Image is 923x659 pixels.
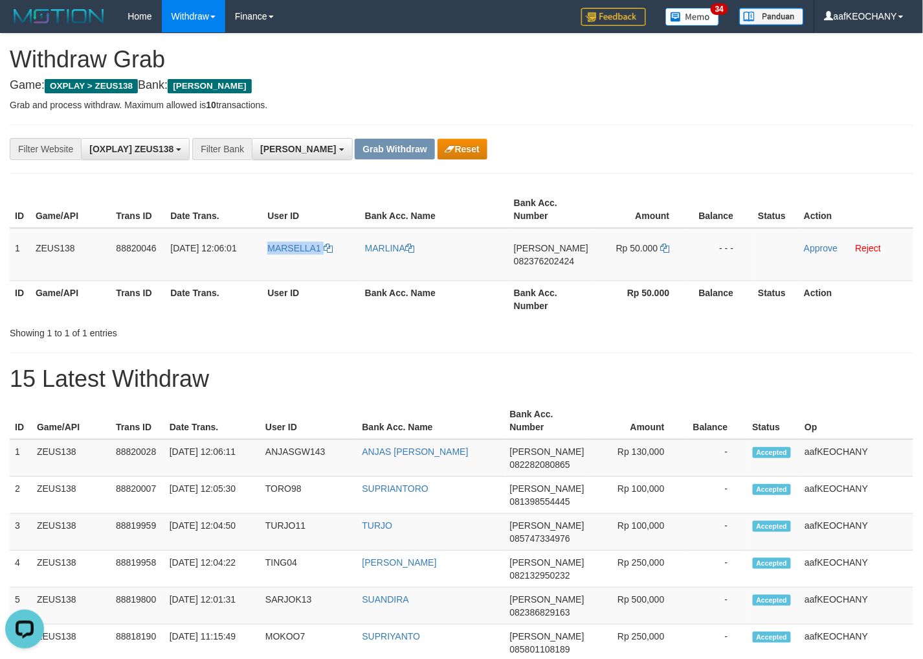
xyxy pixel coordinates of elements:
span: [PERSON_NAME] [510,557,584,568]
th: User ID [262,281,359,318]
td: 88820007 [111,477,164,514]
td: ZEUS138 [32,551,111,588]
a: Approve [804,243,838,253]
span: 88820046 [116,243,156,253]
span: 34 [711,3,728,15]
button: Grab Withdraw [355,139,434,159]
span: Accepted [753,484,792,495]
th: User ID [262,191,359,228]
td: SARJOK13 [260,588,357,625]
th: Balance [689,191,753,228]
th: ID [10,281,30,318]
th: User ID [260,402,357,439]
div: Filter Website [10,138,81,160]
span: Accepted [753,521,792,532]
span: Rp 50.000 [616,243,658,253]
th: Trans ID [111,402,164,439]
p: Grab and process withdraw. Maximum allowed is transactions. [10,98,913,111]
span: OXPLAY > ZEUS138 [45,79,138,93]
span: Copy 085747334976 to clipboard [510,533,570,544]
th: Balance [689,281,753,318]
a: MARLINA [365,243,414,253]
th: Rp 50.000 [594,281,689,318]
a: [PERSON_NAME] [362,557,437,568]
th: ID [10,191,30,228]
a: Copy 50000 to clipboard [660,243,669,253]
span: [PERSON_NAME] [510,483,584,494]
td: [DATE] 12:05:30 [164,477,260,514]
a: SUPRIYANTO [362,631,421,642]
span: Copy 082132950232 to clipboard [510,570,570,581]
a: Reject [856,243,882,253]
th: Bank Acc. Number [509,191,594,228]
th: Bank Acc. Name [357,402,505,439]
span: [OXPLAY] ZEUS138 [89,144,173,154]
span: [PERSON_NAME] [260,144,336,154]
button: Open LiveChat chat widget [5,5,44,44]
th: Amount [594,191,689,228]
span: [PERSON_NAME] [514,243,588,253]
h1: 15 Latest Withdraw [10,366,913,392]
th: Status [753,281,799,318]
td: - [684,551,748,588]
td: ANJASGW143 [260,439,357,477]
th: Bank Acc. Number [505,402,590,439]
span: MARSELLA1 [267,243,320,253]
button: Reset [438,139,487,159]
td: [DATE] 12:01:31 [164,588,260,625]
td: 88820028 [111,439,164,477]
th: Trans ID [111,191,165,228]
td: 88819959 [111,514,164,551]
td: Rp 100,000 [590,514,684,551]
td: ZEUS138 [32,477,111,514]
td: aafKEOCHANY [799,588,913,625]
a: TURJO [362,520,393,531]
td: ZEUS138 [32,588,111,625]
th: Game/API [30,191,111,228]
th: Action [799,281,913,318]
td: aafKEOCHANY [799,477,913,514]
td: Rp 500,000 [590,588,684,625]
td: ZEUS138 [32,439,111,477]
td: 88819958 [111,551,164,588]
td: - [684,588,748,625]
span: [DATE] 12:06:01 [170,243,236,253]
span: [PERSON_NAME] [510,594,584,605]
th: Bank Acc. Name [360,191,509,228]
th: Date Trans. [165,191,262,228]
td: - [684,477,748,514]
span: [PERSON_NAME] [510,520,584,531]
span: Copy 082282080865 to clipboard [510,459,570,470]
th: Date Trans. [165,281,262,318]
a: MARSELLA1 [267,243,332,253]
td: Rp 100,000 [590,477,684,514]
th: ID [10,402,32,439]
td: Rp 250,000 [590,551,684,588]
td: ZEUS138 [30,228,111,281]
td: 1 [10,228,30,281]
td: 1 [10,439,32,477]
td: 88819800 [111,588,164,625]
span: Copy 085801108189 to clipboard [510,644,570,654]
td: - [684,439,748,477]
span: Accepted [753,632,792,643]
th: Status [748,402,800,439]
span: Accepted [753,558,792,569]
button: [OXPLAY] ZEUS138 [81,138,190,160]
h4: Game: Bank: [10,79,913,92]
td: aafKEOCHANY [799,514,913,551]
td: - [684,514,748,551]
td: TORO98 [260,477,357,514]
h1: Withdraw Grab [10,47,913,73]
a: SUANDIRA [362,594,409,605]
td: aafKEOCHANY [799,551,913,588]
td: [DATE] 12:04:22 [164,551,260,588]
th: Balance [684,402,748,439]
button: [PERSON_NAME] [252,138,352,160]
span: Copy 082386829163 to clipboard [510,607,570,618]
td: 5 [10,588,32,625]
td: TING04 [260,551,357,588]
span: Accepted [753,447,792,458]
img: Button%20Memo.svg [665,8,720,26]
th: Bank Acc. Number [509,281,594,318]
